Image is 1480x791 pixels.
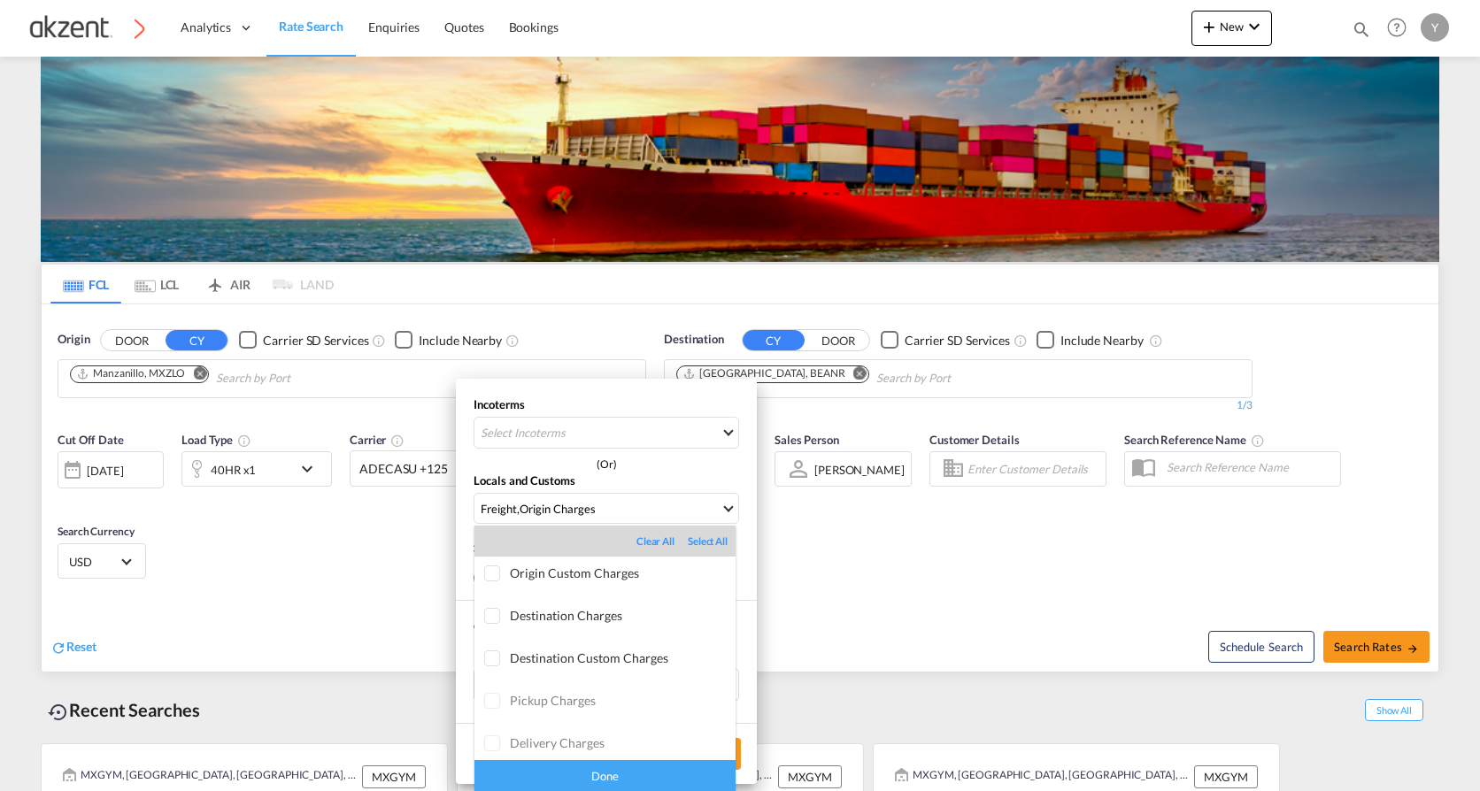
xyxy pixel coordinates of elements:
div: Delivery Charges [510,735,736,750]
div: Destination Custom Charges [510,650,736,665]
div: Clear All [636,534,688,549]
div: Pickup Charges [510,693,736,708]
div: Destination Charges [510,608,736,623]
div: Origin Custom Charges [510,565,736,580]
div: Select All [688,534,728,549]
div: Done [474,760,736,791]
